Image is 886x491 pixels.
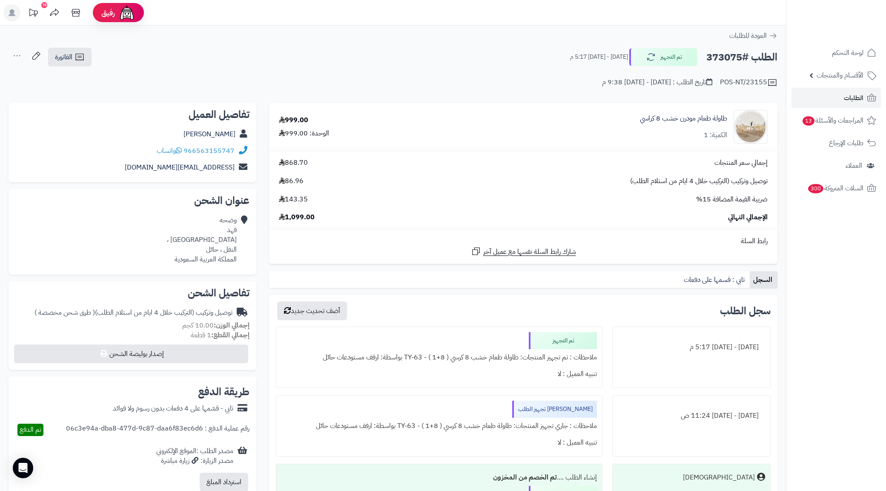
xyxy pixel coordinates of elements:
[808,184,823,193] span: 300
[66,424,249,436] div: رقم عملية الدفع : 06c3e94a-dba8-477d-9c87-daa6f83ec6d6
[803,116,814,126] span: 13
[791,43,881,63] a: لوحة التحكم
[640,114,727,123] a: طاولة طعام مودرن خشب 8 كراسي
[279,212,315,222] span: 1,099.00
[101,8,115,18] span: رفيق
[846,160,862,172] span: العملاء
[618,339,765,356] div: [DATE] - [DATE] 5:17 م
[182,320,249,330] small: 10.00 كجم
[807,182,863,194] span: السلات المتروكة
[630,176,768,186] span: توصيل وتركيب (التركيب خلال 4 ايام من استلام الطلب)
[277,301,347,320] button: أضف تحديث جديد
[720,306,771,316] h3: سجل الطلب
[832,47,863,59] span: لوحة التحكم
[279,129,329,138] div: الوحدة: 999.00
[696,195,768,204] span: ضريبة القيمة المضافة 15%
[118,4,135,21] img: ai-face.png
[279,176,304,186] span: 86.96
[802,115,863,126] span: المراجعات والأسئلة
[15,288,249,298] h2: تفاصيل الشحن
[602,78,712,87] div: تاريخ الطلب : [DATE] - [DATE] 9:38 م
[817,69,863,81] span: الأقسام والمنتجات
[828,22,878,40] img: logo-2.png
[791,88,881,108] a: الطلبات
[125,162,235,172] a: [EMAIL_ADDRESS][DOMAIN_NAME]
[156,456,233,466] div: مصدر الزيارة: زيارة مباشرة
[184,129,235,139] a: [PERSON_NAME]
[734,110,767,144] img: 1752668496-1-90x90.jpg
[157,146,182,156] a: واتساب
[191,330,249,340] small: 1 قطعة
[281,469,597,486] div: إنشاء الطلب ....
[281,418,597,434] div: ملاحظات : جاري تجهيز المنتجات: طاولة طعام خشب 8 كرسي ( 8+1 ) - TY-63 بواسطة: ارفف مستودعات حائل
[279,115,308,125] div: 999.00
[41,2,47,8] div: 10
[272,236,774,246] div: رابط السلة
[113,404,233,413] div: تابي - قسّمها على 4 دفعات بدون رسوم ولا فوائد
[844,92,863,104] span: الطلبات
[34,307,95,318] span: ( طرق شحن مخصصة )
[15,109,249,120] h2: تفاصيل العميل
[198,387,249,397] h2: طريقة الدفع
[34,308,232,318] div: توصيل وتركيب (التركيب خلال 4 ايام من استلام الطلب)
[706,49,777,66] h2: الطلب #373075
[750,271,777,288] a: السجل
[729,31,777,41] a: العودة للطلبات
[683,473,755,482] div: [DEMOGRAPHIC_DATA]
[720,78,777,88] div: POS-NT/23155
[184,146,235,156] a: 966563155747
[167,215,237,264] div: وضحه فهد [GEOGRAPHIC_DATA] ، النفل ، حائل المملكة العربية السعودية
[829,137,863,149] span: طلبات الإرجاع
[281,366,597,382] div: تنبيه العميل : لا
[281,349,597,366] div: ملاحظات : تم تجهيز المنتجات: طاولة طعام خشب 8 كرسي ( 8+1 ) - TY-63 بواسطة: ارفف مستودعات حائل
[214,320,249,330] strong: إجمالي الوزن:
[704,130,727,140] div: الكمية: 1
[471,246,576,257] a: شارك رابط السلة نفسها مع عميل آخر
[529,332,597,349] div: تم التجهيز
[156,446,233,466] div: مصدر الطلب :الموقع الإلكتروني
[791,178,881,198] a: السلات المتروكة300
[13,458,33,478] div: Open Intercom Messenger
[55,52,72,62] span: الفاتورة
[791,133,881,153] a: طلبات الإرجاع
[512,401,597,418] div: [PERSON_NAME] تجهيز الطلب
[281,434,597,451] div: تنبيه العميل : لا
[493,472,557,482] b: تم الخصم من المخزون
[618,408,765,424] div: [DATE] - [DATE] 11:24 ص
[20,425,41,435] span: تم الدفع
[680,271,750,288] a: تابي : قسمها على دفعات
[791,155,881,176] a: العملاء
[14,345,248,363] button: إصدار بوليصة الشحن
[570,53,628,61] small: [DATE] - [DATE] 5:17 م
[483,247,576,257] span: شارك رابط السلة نفسها مع عميل آخر
[211,330,249,340] strong: إجمالي القطع:
[23,4,44,23] a: تحديثات المنصة
[714,158,768,168] span: إجمالي سعر المنتجات
[48,48,92,66] a: الفاتورة
[729,31,767,41] span: العودة للطلبات
[791,110,881,131] a: المراجعات والأسئلة13
[15,195,249,206] h2: عنوان الشحن
[279,158,308,168] span: 868.70
[728,212,768,222] span: الإجمالي النهائي
[279,195,308,204] span: 143.35
[629,48,697,66] button: تم التجهيز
